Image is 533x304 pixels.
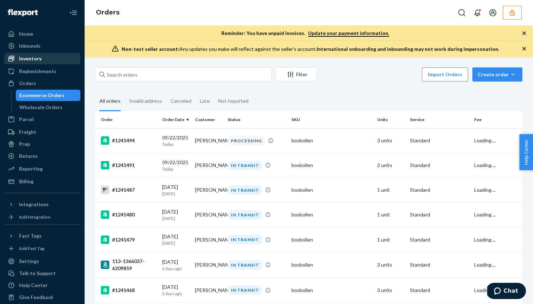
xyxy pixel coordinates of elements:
span: Non-test seller account: [122,46,179,52]
a: Orders [96,8,120,16]
div: [DATE] [162,184,189,197]
button: Open account menu [486,6,500,20]
div: Any updates you make will reflect against the seller's account. [122,46,499,53]
div: Add Integration [19,214,50,220]
a: Update your payment information. [308,30,389,37]
div: boxbollen [292,287,371,294]
td: 2 units [374,153,407,178]
p: [DATE] [162,240,189,246]
button: Fast Tags [4,230,80,242]
td: [PERSON_NAME] [192,128,225,153]
div: 113-1366037-6209859 [101,258,157,272]
div: IN TRANSIT [228,260,262,270]
div: Invalid address [129,92,162,110]
div: Late [200,92,210,110]
div: Reporting [19,165,43,172]
a: Ecommerce Orders [16,90,81,101]
div: #1241480 [101,210,157,219]
div: PROCESSING [228,136,265,145]
div: #1241468 [101,286,157,294]
td: Loading.... [471,278,522,303]
button: Close Navigation [66,6,80,20]
p: Reminder: You have unpaid invoices. [221,30,389,37]
div: Fast Tags [19,232,42,239]
div: Give Feedback [19,294,53,301]
div: boxbollen [292,261,371,268]
td: Loading.... [471,153,522,178]
div: Replenishments [19,68,56,75]
div: #1241479 [101,236,157,244]
div: boxbollen [292,186,371,193]
div: boxbollen [292,236,371,243]
div: IN TRANSIT [228,210,262,220]
a: Freight [4,126,80,138]
td: Loading.... [471,178,522,202]
div: [DATE] [162,233,189,246]
div: Add Fast Tag [19,245,44,251]
td: 3 units [374,252,407,278]
td: [PERSON_NAME] [192,278,225,303]
th: Fee [471,111,522,128]
div: 09/22/2025 [162,159,189,172]
div: Inbounds [19,42,41,49]
p: Standard [410,162,468,169]
td: [PERSON_NAME] [192,227,225,252]
a: Home [4,28,80,40]
div: Not Imported [218,92,249,110]
div: #1241487 [101,186,157,194]
td: Loading.... [471,202,522,227]
a: Reporting [4,163,80,174]
div: Inventory [19,55,42,62]
td: [PERSON_NAME] [192,153,225,178]
div: Settings [19,258,39,265]
div: boxbollen [292,137,371,144]
div: Wholesale Orders [19,104,62,111]
p: Standard [410,211,468,218]
a: Inventory [4,53,80,64]
td: [PERSON_NAME] [192,178,225,202]
div: boxbollen [292,211,371,218]
button: Help Center [519,134,533,170]
div: Parcel [19,116,34,123]
p: Today [162,141,189,147]
th: Units [374,111,407,128]
div: Canceled [171,92,191,110]
a: Replenishments [4,66,80,77]
p: [DATE] [162,191,189,197]
div: #1241491 [101,161,157,169]
button: Open Search Box [455,6,469,20]
div: IN TRANSIT [228,185,262,195]
a: Orders [4,78,80,89]
td: Loading.... [471,227,522,252]
button: Create order [472,67,522,82]
button: Talk to Support [4,268,80,279]
div: Help Center [19,282,48,289]
td: Loading.... [471,252,522,278]
p: Standard [410,137,468,144]
th: SKU [289,111,374,128]
div: Talk to Support [19,270,56,277]
p: 2 days ago [162,291,189,297]
a: Parcel [4,114,80,125]
div: [DATE] [162,284,189,297]
div: boxbollen [292,162,371,169]
p: Standard [410,186,468,193]
div: 09/22/2025 [162,134,189,147]
td: 1 unit [374,178,407,202]
p: [DATE] [162,215,189,221]
a: Settings [4,256,80,267]
div: [DATE] [162,258,189,272]
div: Returns [19,153,38,160]
div: Freight [19,129,36,136]
div: Ecommerce Orders [19,92,65,99]
td: 1 unit [374,202,407,227]
th: Status [225,111,289,128]
input: Search orders [95,67,271,82]
p: 2 days ago [162,266,189,272]
td: 1 unit [374,227,407,252]
div: Billing [19,178,33,185]
a: Inbounds [4,40,80,52]
div: Prep [19,141,30,148]
div: All orders [99,92,121,111]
